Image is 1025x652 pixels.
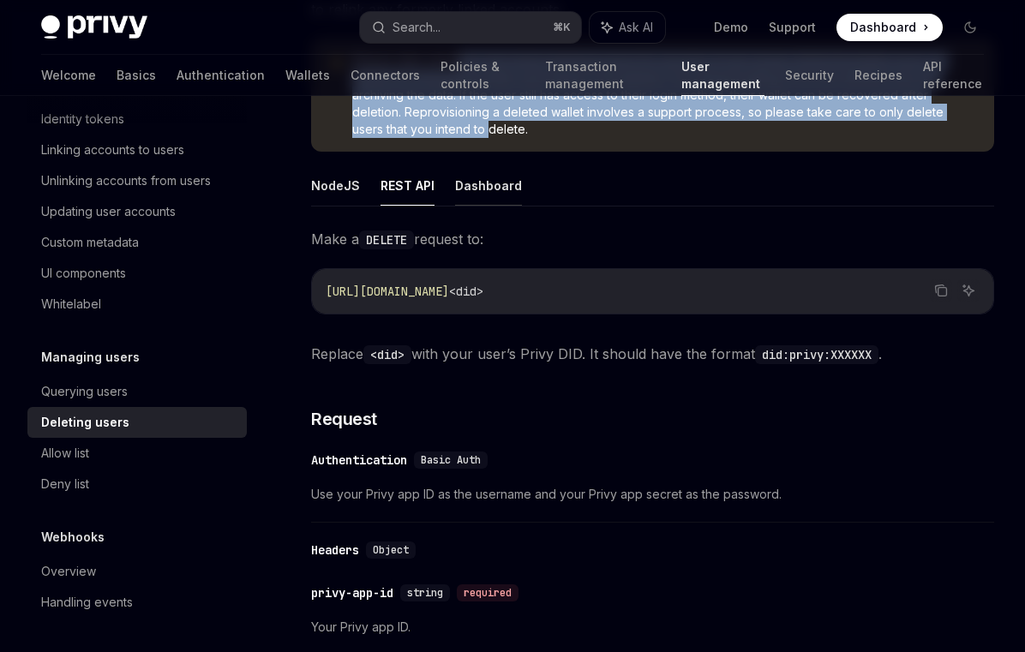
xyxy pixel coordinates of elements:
a: Demo [714,19,748,36]
div: privy-app-id [311,584,393,601]
a: Recipes [854,55,902,96]
div: Updating user accounts [41,201,176,222]
a: Support [769,19,816,36]
div: required [457,584,518,601]
img: dark logo [41,15,147,39]
span: ⌘ K [553,21,571,34]
a: Updating user accounts [27,196,247,227]
span: Ask AI [619,19,653,36]
a: Allow list [27,438,247,469]
code: DELETE [359,230,414,249]
a: UI components [27,258,247,289]
button: Toggle dark mode [956,14,984,41]
a: Authentication [177,55,265,96]
a: Transaction management [545,55,661,96]
div: UI components [41,263,126,284]
button: REST API [381,165,435,206]
a: Deny list [27,469,247,499]
div: Querying users [41,381,128,402]
button: Ask AI [590,12,665,43]
div: Headers [311,541,359,559]
div: Deleting users [41,412,129,433]
a: Custom metadata [27,227,247,258]
div: Handling events [41,592,133,613]
button: Search...⌘K [360,12,581,43]
h5: Webhooks [41,527,105,547]
button: Copy the contents from the code block [930,279,952,302]
div: Whitelabel [41,294,101,314]
button: NodeJS [311,165,360,206]
a: Deleting users [27,407,247,438]
a: Wallets [285,55,330,96]
a: Querying users [27,376,247,407]
a: API reference [923,55,984,96]
span: Basic Auth [421,453,481,467]
span: Dashboard [850,19,916,36]
div: Deny list [41,474,89,494]
span: Make a request to: [311,227,994,251]
a: Unlinking accounts from users [27,165,247,196]
span: Object [373,543,409,557]
span: Use your Privy app ID as the username and your Privy app secret as the password. [311,484,994,505]
a: Dashboard [836,14,943,41]
a: Overview [27,556,247,587]
div: Linking accounts to users [41,140,184,160]
a: Security [785,55,834,96]
a: Connectors [351,55,420,96]
a: Basics [117,55,156,96]
span: Replace with your user’s Privy DID. It should have the format . [311,342,994,366]
button: Ask AI [957,279,980,302]
a: User management [681,55,764,96]
span: Request [311,407,377,431]
code: did:privy:XXXXXX [755,345,878,364]
button: Dashboard [455,165,522,206]
span: string [407,586,443,600]
a: Handling events [27,587,247,618]
div: Allow list [41,443,89,464]
div: Search... [393,17,441,38]
div: Overview [41,561,96,582]
div: Unlinking accounts from users [41,170,211,191]
a: Policies & controls [441,55,524,96]
a: Linking accounts to users [27,135,247,165]
div: Authentication [311,452,407,469]
span: <did> [449,284,483,299]
span: Your Privy app ID. [311,617,994,637]
a: Welcome [41,55,96,96]
span: [URL][DOMAIN_NAME] [326,284,449,299]
div: Custom metadata [41,232,139,253]
code: <did> [363,345,411,364]
h5: Managing users [41,347,140,368]
a: Whitelabel [27,289,247,320]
